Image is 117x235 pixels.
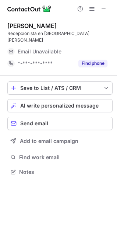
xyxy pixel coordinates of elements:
button: Notes [7,167,113,177]
span: Find work email [19,154,110,161]
img: ContactOut v5.3.10 [7,4,52,13]
span: Add to email campaign [20,138,78,144]
div: Recepcionista en [GEOGRAPHIC_DATA][PERSON_NAME] [7,30,113,43]
button: AI write personalized message [7,99,113,112]
button: Reveal Button [78,60,107,67]
span: Send email [20,120,48,126]
div: Save to List / ATS / CRM [20,85,100,91]
button: save-profile-one-click [7,81,113,95]
span: Email Unavailable [18,48,61,55]
span: Notes [19,169,110,175]
span: AI write personalized message [20,103,99,109]
div: [PERSON_NAME] [7,22,57,29]
button: Send email [7,117,113,130]
button: Find work email [7,152,113,162]
button: Add to email campaign [7,134,113,148]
